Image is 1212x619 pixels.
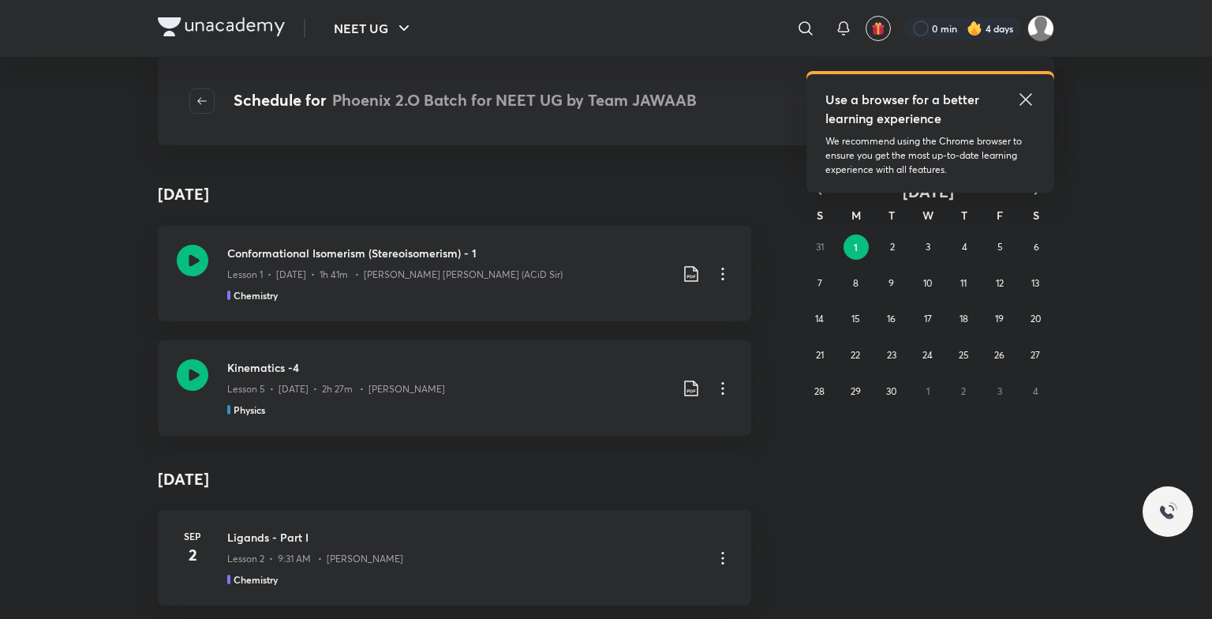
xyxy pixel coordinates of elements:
abbr: Friday [997,208,1003,223]
p: Lesson 1 • [DATE] • 1h 41m • [PERSON_NAME] [PERSON_NAME] (ACiD Sir) [227,268,563,282]
h5: Chemistry [234,288,278,302]
button: September 17, 2025 [915,306,941,332]
img: streak [967,21,982,36]
button: September 3, 2025 [915,234,941,260]
abbr: Sunday [817,208,823,223]
abbr: September 18, 2025 [959,313,968,325]
a: Company Logo [158,17,285,40]
span: Phoenix 2.O Batch for NEET UG by Team JAWAAB [332,89,697,111]
abbr: September 30, 2025 [886,385,896,397]
abbr: September 3, 2025 [926,241,930,253]
abbr: September 17, 2025 [924,313,932,325]
button: September 21, 2025 [807,343,832,368]
abbr: September 7, 2025 [817,277,822,289]
button: September 28, 2025 [807,379,832,404]
button: September 10, 2025 [915,271,941,296]
button: September 23, 2025 [879,343,904,368]
h4: Schedule for [234,88,697,114]
abbr: September 25, 2025 [959,349,969,361]
abbr: September 22, 2025 [851,349,860,361]
button: September 8, 2025 [843,271,868,296]
button: September 26, 2025 [987,343,1012,368]
h4: [DATE] [158,455,751,504]
button: September 9, 2025 [879,271,904,296]
abbr: September 21, 2025 [816,349,824,361]
abbr: September 10, 2025 [923,277,932,289]
abbr: Tuesday [888,208,895,223]
button: September 19, 2025 [987,306,1012,332]
abbr: September 26, 2025 [994,349,1004,361]
h4: 2 [177,543,208,567]
abbr: September 5, 2025 [997,241,1003,253]
button: September 20, 2025 [1023,306,1048,332]
button: September 27, 2025 [1023,343,1048,368]
h5: Physics [234,403,265,417]
abbr: September 19, 2025 [995,313,1004,325]
button: September 18, 2025 [951,306,976,332]
abbr: September 14, 2025 [815,313,824,325]
h3: Conformational Isomerism (Stereoisomerism) - 1 [227,245,669,261]
button: September 24, 2025 [915,343,941,368]
button: September 14, 2025 [807,306,832,332]
abbr: September 12, 2025 [996,277,1004,289]
button: September 15, 2025 [843,306,868,332]
abbr: September 11, 2025 [960,277,967,289]
abbr: September 6, 2025 [1034,241,1039,253]
h5: Chemistry [234,572,278,587]
abbr: September 16, 2025 [887,313,896,325]
abbr: September 9, 2025 [888,277,894,289]
img: Company Logo [158,17,285,36]
abbr: September 1, 2025 [854,241,858,253]
p: Lesson 2 • 9:31 AM • [PERSON_NAME] [227,552,403,566]
h3: Kinematics -4 [227,359,669,376]
button: September 5, 2025 [988,234,1013,260]
abbr: September 20, 2025 [1031,313,1041,325]
button: September 11, 2025 [951,271,976,296]
abbr: September 28, 2025 [814,385,825,397]
button: September 22, 2025 [843,343,868,368]
img: ttu [1158,502,1177,521]
button: September 25, 2025 [951,343,976,368]
button: September 6, 2025 [1023,234,1049,260]
button: September 2, 2025 [880,234,905,260]
abbr: Monday [851,208,861,223]
button: September 29, 2025 [843,379,868,404]
abbr: Wednesday [922,208,933,223]
a: Kinematics -4Lesson 5 • [DATE] • 2h 27m • [PERSON_NAME]Physics [158,340,751,436]
h6: Sep [177,529,208,543]
img: avatar [871,21,885,36]
button: September 30, 2025 [879,379,904,404]
a: Sep2Ligands - Part ILesson 2 • 9:31 AM • [PERSON_NAME]Chemistry [158,510,751,606]
p: We recommend using the Chrome browser to ensure you get the most up-to-date learning experience w... [825,134,1035,177]
img: shruti gupta [1027,15,1054,42]
abbr: September 29, 2025 [851,385,861,397]
abbr: Thursday [961,208,967,223]
abbr: September 2, 2025 [890,241,895,253]
abbr: September 27, 2025 [1031,349,1040,361]
button: NEET UG [324,13,423,44]
button: September 1, 2025 [844,234,869,260]
h4: [DATE] [158,182,209,206]
abbr: September 13, 2025 [1031,277,1039,289]
abbr: September 23, 2025 [887,349,896,361]
h5: Use a browser for a better learning experience [825,90,982,128]
abbr: September 15, 2025 [851,313,860,325]
button: September 16, 2025 [879,306,904,332]
button: September 12, 2025 [987,271,1012,296]
abbr: September 24, 2025 [922,349,933,361]
button: September 13, 2025 [1023,271,1048,296]
h3: Ligands - Part I [227,529,701,546]
button: September 7, 2025 [807,271,832,296]
button: avatar [866,16,891,41]
abbr: September 8, 2025 [853,277,858,289]
a: Conformational Isomerism (Stereoisomerism) - 1Lesson 1 • [DATE] • 1h 41m • [PERSON_NAME] [PERSON_... [158,226,751,321]
p: Lesson 5 • [DATE] • 2h 27m • [PERSON_NAME] [227,382,445,396]
abbr: September 4, 2025 [962,241,967,253]
button: September 4, 2025 [952,234,977,260]
abbr: Saturday [1033,208,1039,223]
